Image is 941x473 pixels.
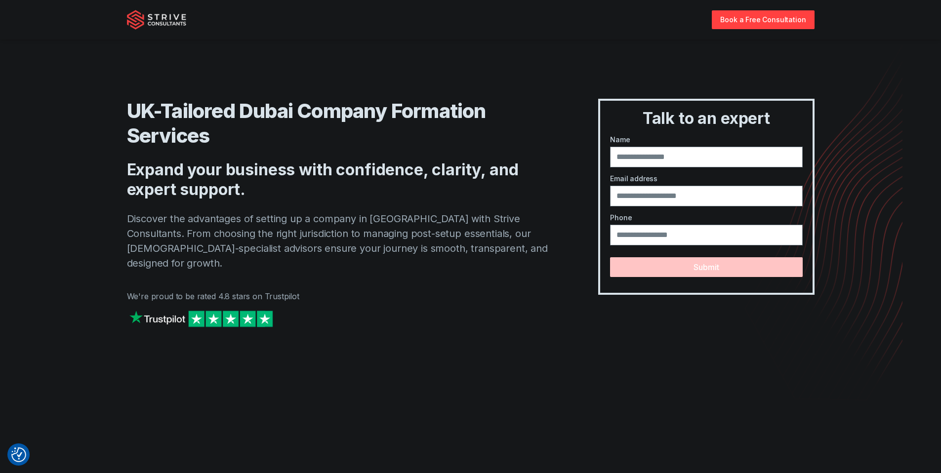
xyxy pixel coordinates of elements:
[11,447,26,462] button: Consent Preferences
[604,109,808,128] h3: Talk to an expert
[11,447,26,462] img: Revisit consent button
[127,10,186,30] img: Strive Consultants
[127,290,559,302] p: We're proud to be rated 4.8 stars on Trustpilot
[712,10,814,29] a: Book a Free Consultation
[127,308,275,329] img: Strive on Trustpilot
[127,211,559,271] p: Discover the advantages of setting up a company in [GEOGRAPHIC_DATA] with Strive Consultants. Fro...
[127,99,559,148] h1: UK-Tailored Dubai Company Formation Services
[610,212,802,223] label: Phone
[610,173,802,184] label: Email address
[610,257,802,277] button: Submit
[127,160,559,199] h2: Expand your business with confidence, clarity, and expert support.
[610,134,802,145] label: Name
